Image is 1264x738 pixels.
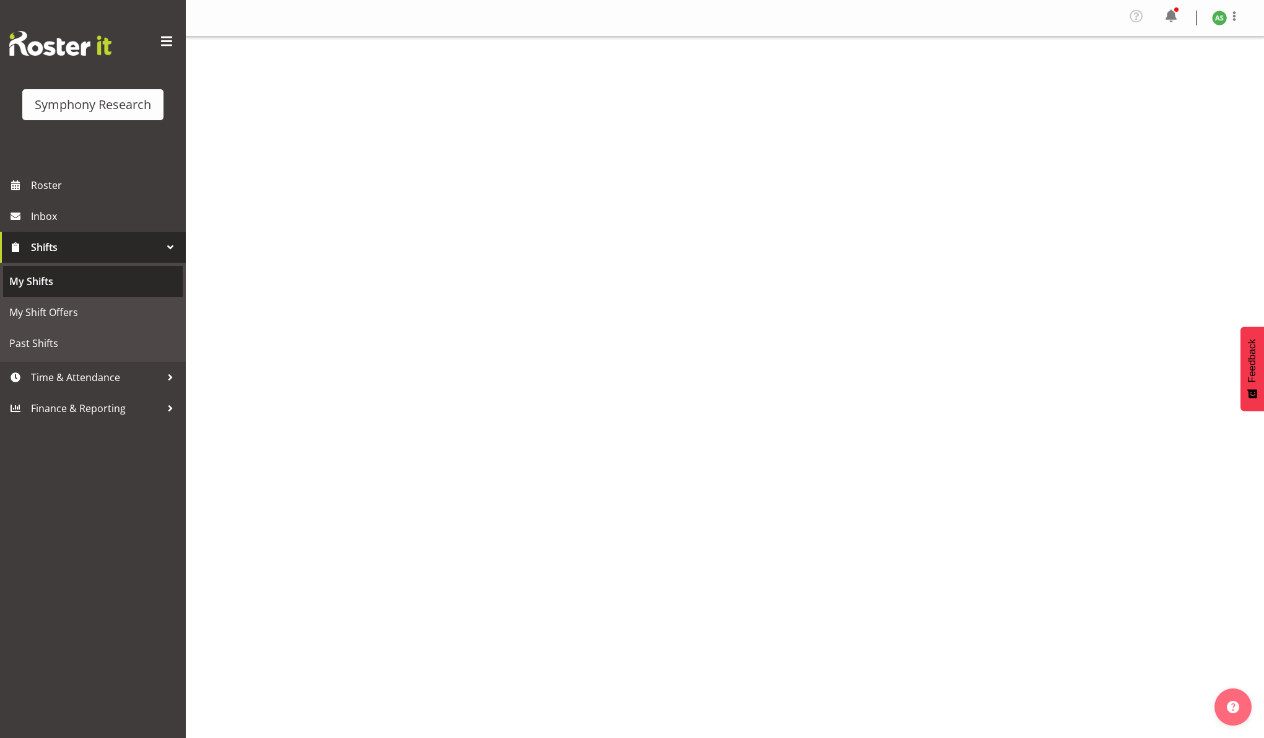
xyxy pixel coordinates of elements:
span: Roster [31,176,180,195]
button: Feedback - Show survey [1240,327,1264,411]
a: Past Shifts [3,328,183,359]
img: Rosterit website logo [9,31,111,56]
span: Shifts [31,238,161,257]
span: Feedback [1247,339,1258,382]
img: ange-steiger11422.jpg [1212,11,1227,25]
div: Symphony Research [35,95,151,114]
img: help-xxl-2.png [1227,701,1239,713]
span: Time & Attendance [31,368,161,387]
span: Past Shifts [9,334,177,353]
span: My Shifts [9,272,177,291]
span: Inbox [31,207,180,226]
a: My Shift Offers [3,297,183,328]
span: My Shift Offers [9,303,177,322]
span: Finance & Reporting [31,399,161,418]
a: My Shifts [3,266,183,297]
